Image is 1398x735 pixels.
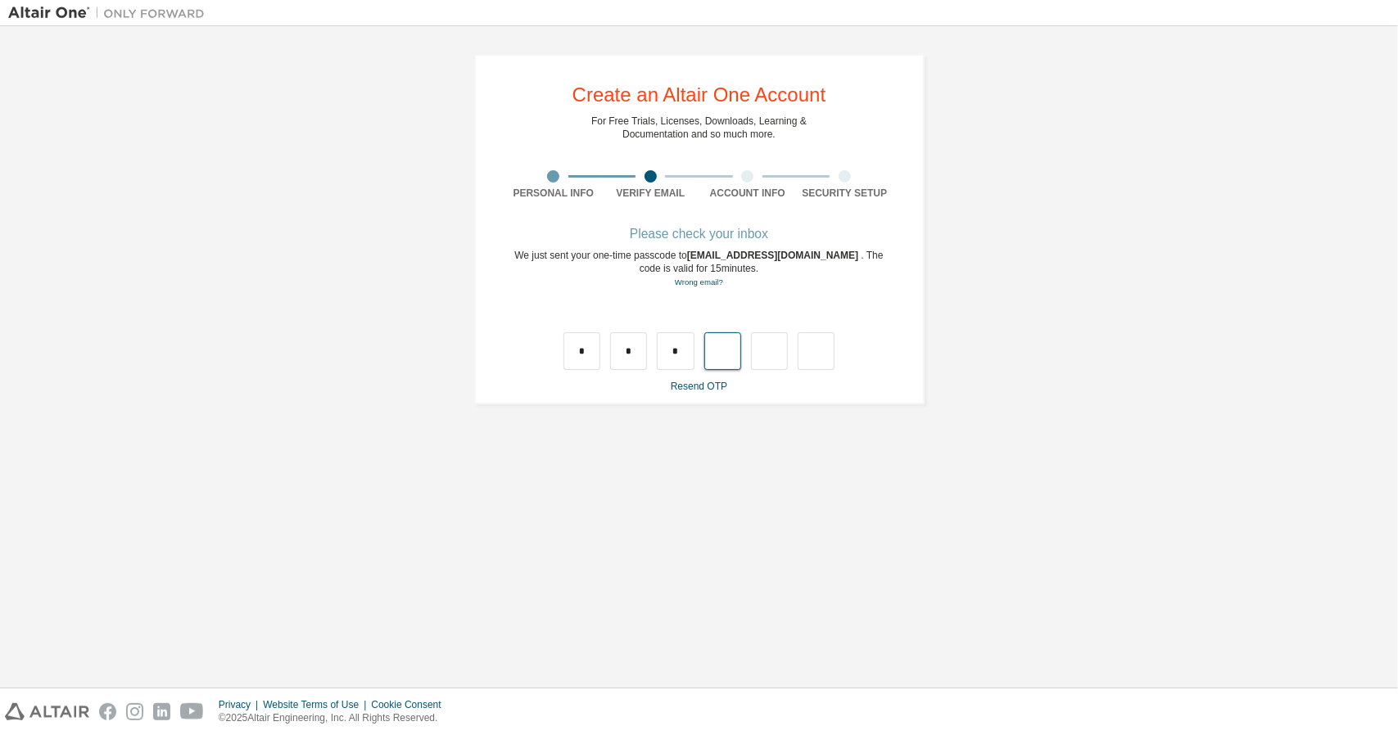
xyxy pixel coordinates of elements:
div: Create an Altair One Account [572,85,826,105]
div: Security Setup [796,187,894,200]
div: Please check your inbox [505,229,894,239]
img: Altair One [8,5,213,21]
div: For Free Trials, Licenses, Downloads, Learning & Documentation and so much more. [591,115,807,141]
img: facebook.svg [99,703,116,720]
span: [EMAIL_ADDRESS][DOMAIN_NAME] [687,250,862,261]
div: Privacy [219,698,263,711]
div: Account Info [699,187,797,200]
div: Verify Email [602,187,699,200]
img: instagram.svg [126,703,143,720]
p: © 2025 Altair Engineering, Inc. All Rights Reserved. [219,711,451,725]
a: Resend OTP [671,381,727,392]
div: Website Terms of Use [263,698,371,711]
a: Go back to the registration form [675,277,723,286]
div: Personal Info [505,187,603,200]
div: Cookie Consent [371,698,450,711]
img: linkedin.svg [153,703,170,720]
img: youtube.svg [180,703,204,720]
div: We just sent your one-time passcode to . The code is valid for 15 minutes. [505,249,894,289]
img: altair_logo.svg [5,703,89,720]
